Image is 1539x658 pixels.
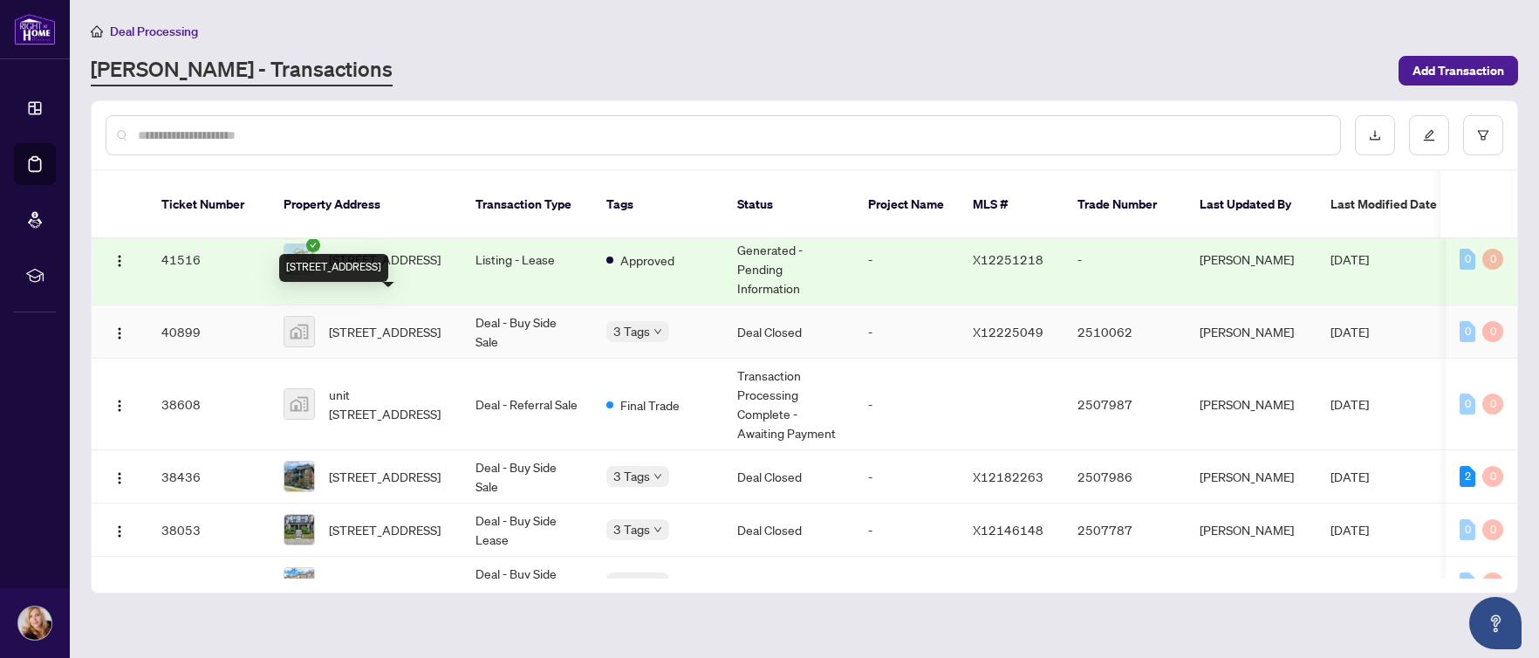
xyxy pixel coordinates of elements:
[284,389,314,419] img: thumbnail-img
[329,573,441,593] span: [STREET_ADDRESS]
[723,450,854,504] td: Deal Closed
[1064,504,1186,557] td: 2507787
[1369,129,1381,141] span: download
[973,251,1043,267] span: X12251218
[18,607,51,640] img: Profile Icon
[462,557,592,610] td: Deal - Buy Side Sale
[106,463,133,490] button: Logo
[147,305,270,359] td: 40899
[723,557,854,610] td: Final Trade
[284,462,314,491] img: thumbnail-img
[1186,171,1317,239] th: Last Updated By
[959,171,1064,239] th: MLS #
[1423,129,1435,141] span: edit
[1186,450,1317,504] td: [PERSON_NAME]
[91,55,393,86] a: [PERSON_NAME] - Transactions
[1330,251,1369,267] span: [DATE]
[1477,129,1489,141] span: filter
[1186,359,1317,450] td: [PERSON_NAME]
[723,171,854,239] th: Status
[110,24,198,39] span: Deal Processing
[1482,394,1503,415] div: 0
[1460,466,1475,487] div: 2
[462,305,592,359] td: Deal - Buy Side Sale
[279,254,388,282] div: [STREET_ADDRESS]
[1469,597,1522,649] button: Open asap
[1482,249,1503,270] div: 0
[1460,394,1475,415] div: 0
[613,466,650,486] span: 3 Tags
[462,450,592,504] td: Deal - Buy Side Sale
[106,569,133,597] button: Logo
[592,171,723,239] th: Tags
[854,359,959,450] td: -
[329,322,441,341] span: [STREET_ADDRESS]
[1412,57,1504,85] span: Add Transaction
[854,504,959,557] td: -
[1330,396,1369,412] span: [DATE]
[723,504,854,557] td: Deal Closed
[1064,557,1186,610] td: 2503716
[1064,214,1186,305] td: -
[1482,321,1503,342] div: 0
[284,515,314,545] img: thumbnail-img
[147,214,270,305] td: 41516
[620,395,680,415] span: Final Trade
[113,326,127,340] img: Logo
[653,472,662,481] span: down
[14,13,56,45] img: logo
[106,390,133,418] button: Logo
[329,250,441,269] span: [STREET_ADDRESS]
[113,524,127,538] img: Logo
[1399,56,1518,86] button: Add Transaction
[1330,522,1369,538] span: [DATE]
[1330,575,1369,591] span: [DATE]
[147,171,270,239] th: Ticket Number
[113,399,127,413] img: Logo
[854,171,959,239] th: Project Name
[1330,324,1369,339] span: [DATE]
[113,578,127,592] img: Logo
[306,238,320,252] span: check-circle
[1186,305,1317,359] td: [PERSON_NAME]
[1064,305,1186,359] td: 2510062
[1409,115,1449,155] button: edit
[462,171,592,239] th: Transaction Type
[1482,572,1503,593] div: 0
[106,245,133,273] button: Logo
[284,244,314,274] img: thumbnail-img
[1064,171,1186,239] th: Trade Number
[147,359,270,450] td: 38608
[1482,519,1503,540] div: 0
[113,254,127,268] img: Logo
[723,305,854,359] td: Deal Closed
[1186,557,1317,610] td: [PERSON_NAME]
[91,25,103,38] span: home
[854,305,959,359] td: -
[1460,249,1475,270] div: 0
[147,504,270,557] td: 38053
[620,250,674,270] span: Approved
[1460,572,1475,593] div: 0
[1317,171,1474,239] th: Last Modified Date
[854,557,959,610] td: -
[854,450,959,504] td: -
[653,327,662,336] span: down
[973,324,1043,339] span: X12225049
[1186,504,1317,557] td: [PERSON_NAME]
[1463,115,1503,155] button: filter
[1064,450,1186,504] td: 2507986
[1186,214,1317,305] td: [PERSON_NAME]
[284,317,314,346] img: thumbnail-img
[113,471,127,485] img: Logo
[329,385,448,423] span: unit [STREET_ADDRESS]
[329,520,441,539] span: [STREET_ADDRESS]
[284,568,314,598] img: thumbnail-img
[329,467,441,486] span: [STREET_ADDRESS]
[973,522,1043,538] span: X12146148
[973,469,1043,484] span: X12182263
[1355,115,1395,155] button: download
[462,214,592,305] td: Listing - Lease
[462,359,592,450] td: Deal - Referral Sale
[613,572,650,593] span: 3 Tags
